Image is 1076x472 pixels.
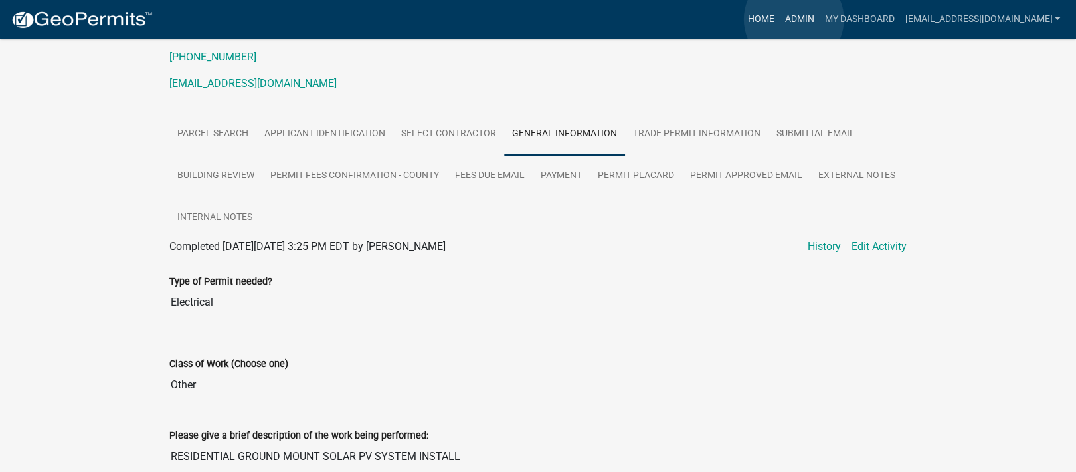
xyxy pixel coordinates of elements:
[393,113,504,156] a: Select Contractor
[682,155,810,197] a: Permit Approved Email
[742,7,779,32] a: Home
[768,113,863,156] a: Submittal Email
[262,155,447,197] a: Permit Fees Confirmation - County
[256,113,393,156] a: Applicant Identification
[169,240,446,253] span: Completed [DATE][DATE] 3:25 PM EDT by [PERSON_NAME]
[169,197,260,239] a: Internal Notes
[899,7,1065,32] a: [EMAIL_ADDRESS][DOMAIN_NAME]
[169,51,256,63] a: [PHONE_NUMBER]
[625,113,768,156] a: Trade Permit Information
[808,239,841,255] a: History
[852,239,907,255] a: Edit Activity
[533,155,590,197] a: Payment
[169,77,337,90] a: [EMAIL_ADDRESS][DOMAIN_NAME]
[169,113,256,156] a: Parcel search
[169,360,288,369] label: Class of Work (Choose one)
[447,155,533,197] a: Fees Due Email
[504,113,625,156] a: General Information
[169,431,428,441] label: Please give a brief description of the work being performed:
[779,7,819,32] a: Admin
[590,155,682,197] a: Permit Placard
[169,155,262,197] a: Building Review
[810,155,903,197] a: External Notes
[819,7,899,32] a: My Dashboard
[169,277,272,287] label: Type of Permit needed?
